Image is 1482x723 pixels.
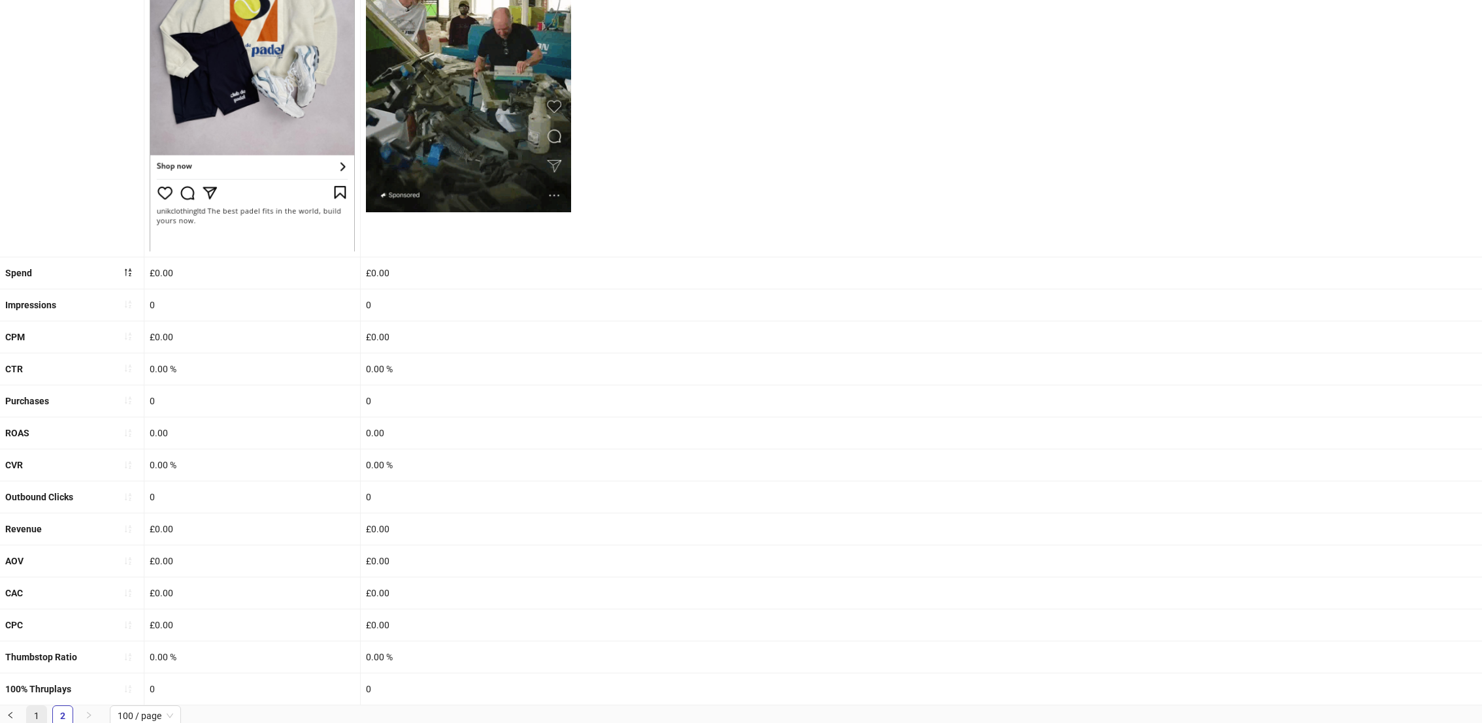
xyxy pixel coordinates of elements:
[361,289,576,321] div: 0
[124,652,133,662] span: sort-ascending
[144,321,360,353] div: £0.00
[144,385,360,417] div: 0
[144,289,360,321] div: 0
[361,641,576,673] div: 0.00 %
[5,364,23,374] b: CTR
[361,609,576,641] div: £0.00
[361,449,576,481] div: 0.00 %
[7,711,14,719] span: left
[124,556,133,566] span: sort-ascending
[144,609,360,641] div: £0.00
[124,268,133,277] span: sort-descending
[85,711,93,719] span: right
[5,492,73,502] b: Outbound Clicks
[5,620,23,630] b: CPC
[361,545,576,577] div: £0.00
[124,460,133,470] span: sort-ascending
[124,524,133,534] span: sort-ascending
[361,353,576,385] div: 0.00 %
[144,353,360,385] div: 0.00 %
[124,492,133,502] span: sort-ascending
[144,417,360,449] div: 0.00
[144,513,360,545] div: £0.00
[124,684,133,694] span: sort-ascending
[361,321,576,353] div: £0.00
[361,385,576,417] div: 0
[124,332,133,341] span: sort-ascending
[124,300,133,309] span: sort-ascending
[124,364,133,373] span: sort-ascending
[5,332,25,342] b: CPM
[144,257,360,289] div: £0.00
[5,396,49,406] b: Purchases
[361,673,576,705] div: 0
[5,652,77,662] b: Thumbstop Ratio
[5,460,23,470] b: CVR
[124,396,133,405] span: sort-ascending
[361,577,576,609] div: £0.00
[5,300,56,310] b: Impressions
[124,620,133,630] span: sort-ascending
[5,268,32,278] b: Spend
[144,545,360,577] div: £0.00
[124,428,133,438] span: sort-ascending
[361,417,576,449] div: 0.00
[124,588,133,598] span: sort-ascending
[144,481,360,513] div: 0
[5,428,29,438] b: ROAS
[5,588,23,598] b: CAC
[144,673,360,705] div: 0
[361,513,576,545] div: £0.00
[361,257,576,289] div: £0.00
[5,684,71,694] b: 100% Thruplays
[5,524,42,534] b: Revenue
[361,481,576,513] div: 0
[144,641,360,673] div: 0.00 %
[144,449,360,481] div: 0.00 %
[144,577,360,609] div: £0.00
[5,556,24,566] b: AOV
